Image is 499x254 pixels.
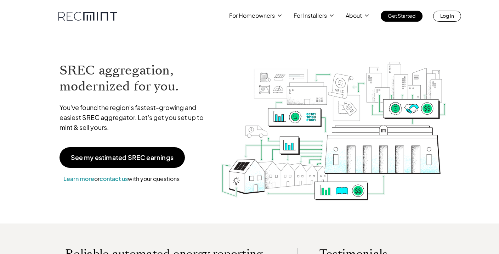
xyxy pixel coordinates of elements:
p: For Homeowners [229,11,275,21]
p: You've found the region's fastest-growing and easiest SREC aggregator. Let's get you set up to mi... [59,103,210,132]
p: For Installers [294,11,327,21]
p: Log In [440,11,454,21]
h1: SREC aggregation, modernized for you. [59,62,210,94]
p: or with your questions [59,174,183,183]
p: About [346,11,362,21]
a: Learn more [63,175,94,182]
a: Get Started [381,11,423,22]
p: See my estimated SREC earnings [71,154,174,161]
a: Log In [433,11,461,22]
a: See my estimated SREC earnings [59,147,185,168]
p: Get Started [388,11,415,21]
img: RECmint value cycle [221,43,447,202]
a: contact us [100,175,128,182]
